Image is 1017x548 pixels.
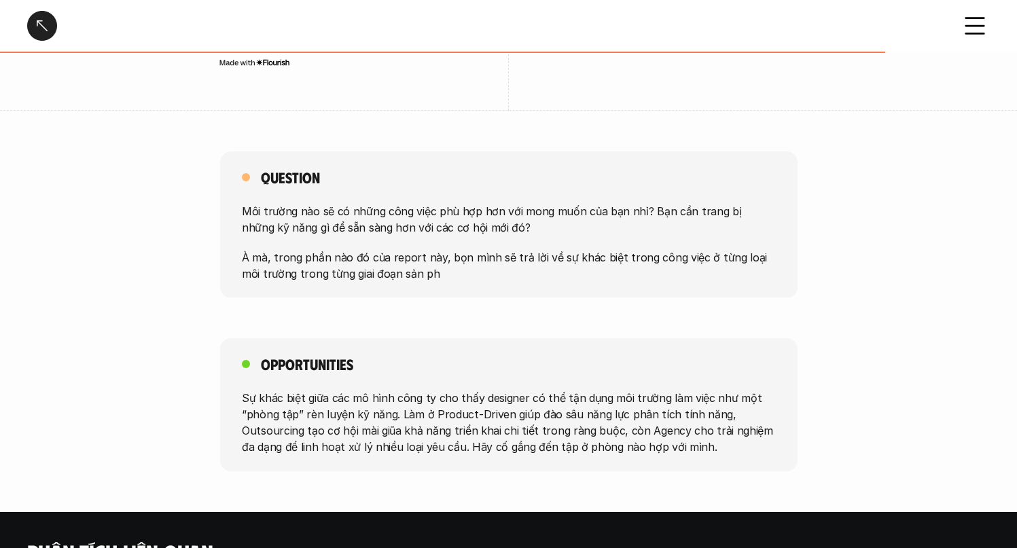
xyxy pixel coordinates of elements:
h5: Question [261,168,320,187]
img: Made with Flourish [219,57,290,68]
h5: Opportunities [261,354,353,373]
p: Sự khác biệt giữa các mô hình công ty cho thấy designer có thể tận dụng môi trường làm việc như m... [242,390,776,455]
p: À mà, trong phần nào đó của report này, bọn mình sẽ trả lời về sự khác biệt trong công việc ở từn... [242,249,776,281]
p: Môi trường nào sẽ có những công việc phù hợp hơn với mong muốn của bạn nhỉ? Bạn cần trang bị nhữn... [242,202,776,235]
